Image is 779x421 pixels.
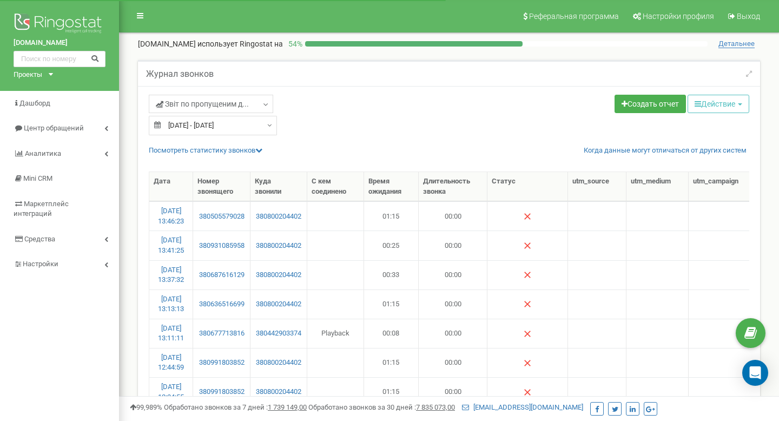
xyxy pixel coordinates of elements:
[364,377,419,406] td: 01:15
[193,172,250,201] th: Номер звонящего
[14,70,42,80] div: Проекты
[130,403,162,411] span: 99,989%
[149,95,273,113] a: Звіт по пропущеним д...
[523,359,532,367] img: Нет ответа
[523,388,532,397] img: Нет ответа
[197,299,246,310] a: 380636516699
[416,403,455,411] u: 7 835 073,00
[568,172,626,201] th: utm_source
[23,174,52,182] span: Mini CRM
[158,324,184,343] a: [DATE] 13:11:11
[419,319,487,348] td: 00:00
[197,212,246,222] a: 380505579028
[14,11,105,38] img: Ringostat logo
[158,266,184,284] a: [DATE] 13:37:32
[364,172,419,201] th: Время ожидания
[523,212,532,221] img: Нет ответа
[462,403,583,411] a: [EMAIL_ADDRESS][DOMAIN_NAME]
[419,348,487,377] td: 00:00
[24,124,84,132] span: Центр обращений
[268,403,307,411] u: 1 739 149,00
[255,241,302,251] a: 380800204402
[523,330,532,338] img: Нет ответа
[197,358,246,368] a: 380991803852
[197,387,246,397] a: 380991803852
[364,260,419,290] td: 00:33
[487,172,568,201] th: Статус
[250,172,307,201] th: Куда звонили
[364,231,419,260] td: 00:25
[364,290,419,319] td: 01:15
[19,99,50,107] span: Дашборд
[158,295,184,313] a: [DATE] 13:13:13
[523,241,532,250] img: Нет ответа
[25,149,61,157] span: Аналитика
[643,12,714,21] span: Настройки профиля
[364,348,419,377] td: 01:15
[24,235,55,243] span: Средства
[419,201,487,231] td: 00:00
[615,95,686,113] a: Создать отчет
[364,319,419,348] td: 00:08
[308,403,455,411] span: Обработано звонков за 30 дней :
[197,270,246,280] a: 380687616129
[23,260,58,268] span: Настройки
[164,403,307,411] span: Обработано звонков за 7 дней :
[307,319,364,348] td: Playback
[523,300,532,308] img: Нет ответа
[138,38,283,49] p: [DOMAIN_NAME]
[742,360,768,386] div: Open Intercom Messenger
[197,241,246,251] a: 380931085958
[419,231,487,260] td: 00:00
[14,200,69,218] span: Маркетплейс интеграций
[364,201,419,231] td: 01:15
[689,172,756,201] th: utm_campaign
[156,98,249,109] span: Звіт по пропущеним д...
[255,270,302,280] a: 380800204402
[718,40,755,48] span: Детальнее
[688,95,749,113] button: Действие
[158,236,184,254] a: [DATE] 13:41:25
[158,207,184,225] a: [DATE] 13:46:23
[14,38,105,48] a: [DOMAIN_NAME]
[255,299,302,310] a: 380800204402
[419,290,487,319] td: 00:00
[197,40,283,48] span: использует Ringostat на
[529,12,619,21] span: Реферальная программа
[419,377,487,406] td: 00:00
[149,146,262,154] a: Посмотреть cтатистику звонков
[197,328,246,339] a: 380677713816
[283,38,305,49] p: 54 %
[255,328,302,339] a: 380442903374
[158,383,184,401] a: [DATE] 12:34:55
[14,51,105,67] input: Поиск по номеру
[626,172,689,201] th: utm_medium
[523,271,532,279] img: Нет ответа
[307,172,364,201] th: С кем соединено
[255,212,302,222] a: 380800204402
[255,358,302,368] a: 380800204402
[149,172,193,201] th: Дата
[146,69,214,79] h5: Журнал звонков
[419,172,487,201] th: Длительность звонка
[584,146,747,156] a: Когда данные могут отличаться от других систем
[158,353,184,372] a: [DATE] 12:44:59
[419,260,487,290] td: 00:00
[255,387,302,397] a: 380800204402
[737,12,760,21] span: Выход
